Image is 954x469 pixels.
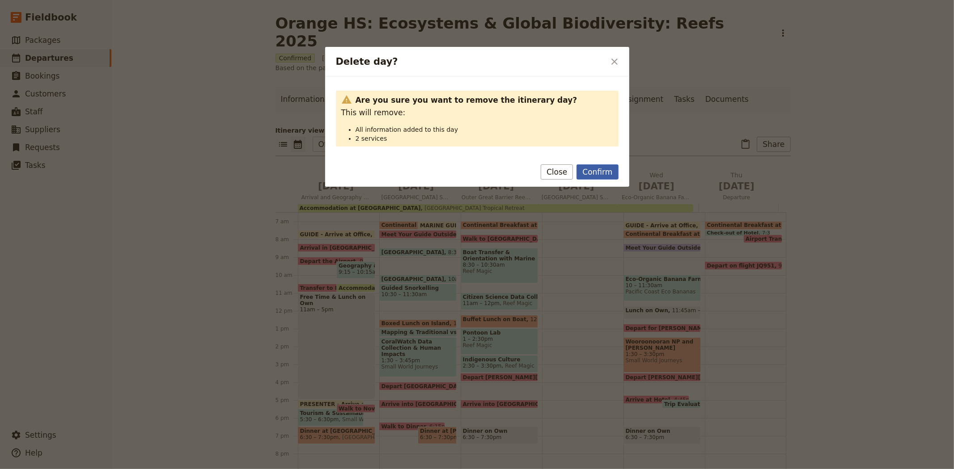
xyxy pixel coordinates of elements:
h2: Delete day? [336,55,605,68]
li: All information added to this day [356,125,613,134]
button: Confirm [577,164,618,180]
button: Close dialog [607,54,622,69]
strong: Are you sure you want to remove the itinerary day? [356,95,613,105]
p: This will remove: [341,107,613,118]
li: 2 services [356,134,613,143]
button: Close [541,164,573,180]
